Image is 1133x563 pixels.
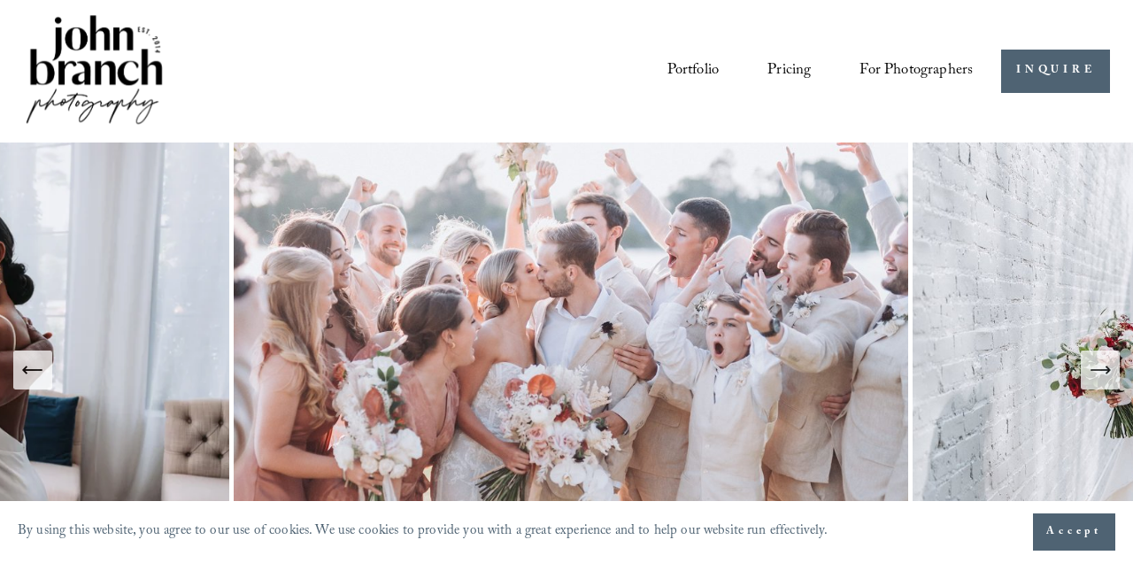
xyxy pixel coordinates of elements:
[13,351,52,389] button: Previous Slide
[1001,50,1110,93] a: INQUIRE
[859,55,973,88] a: folder dropdown
[1033,513,1115,551] button: Accept
[1081,351,1120,389] button: Next Slide
[767,55,811,88] a: Pricing
[859,57,973,86] span: For Photographers
[1046,523,1102,541] span: Accept
[667,55,720,88] a: Portfolio
[23,12,166,131] img: John Branch IV Photography
[18,519,829,545] p: By using this website, you agree to our use of cookies. We use cookies to provide you with a grea...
